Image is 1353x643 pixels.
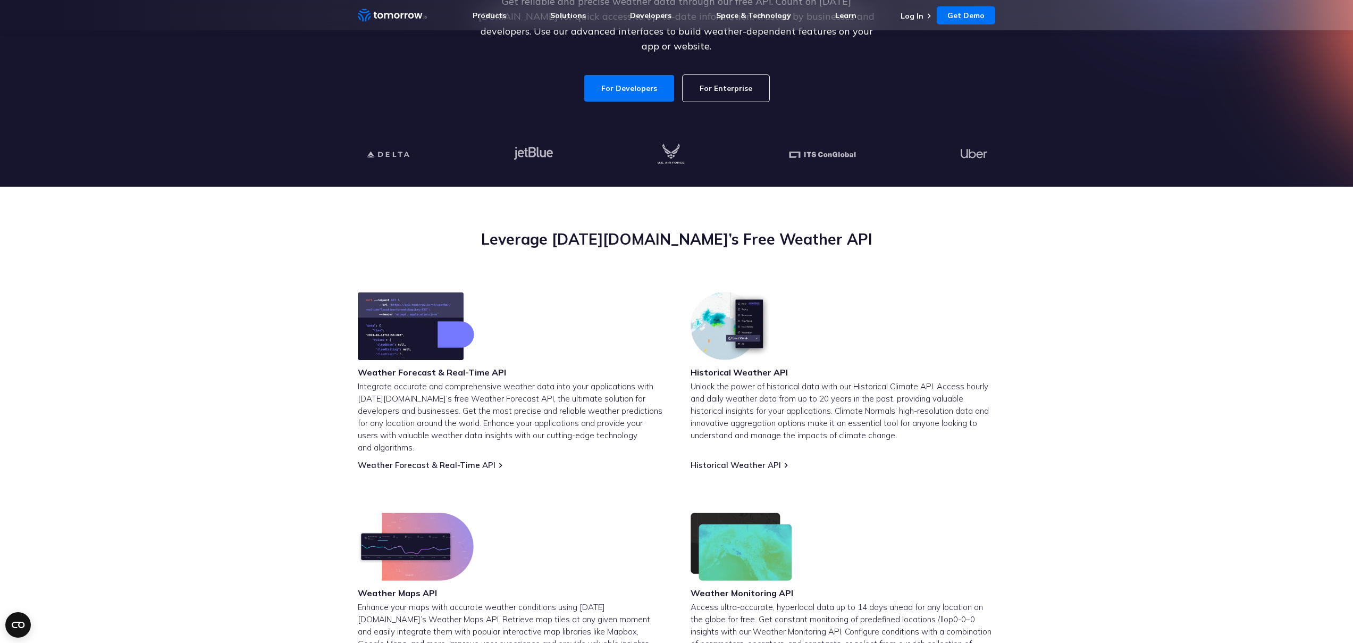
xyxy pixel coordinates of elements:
[716,11,791,20] a: Space & Technology
[5,612,31,638] button: Open CMP widget
[691,460,781,470] a: Historical Weather API
[937,6,995,24] a: Get Demo
[358,366,506,378] h3: Weather Forecast & Real-Time API
[584,75,674,102] a: For Developers
[358,7,427,23] a: Home link
[358,587,474,599] h3: Weather Maps API
[691,587,793,599] h3: Weather Monitoring API
[835,11,856,20] a: Learn
[358,460,495,470] a: Weather Forecast & Real-Time API
[691,366,788,378] h3: Historical Weather API
[550,11,586,20] a: Solutions
[630,11,671,20] a: Developers
[901,11,923,21] a: Log In
[691,380,996,441] p: Unlock the power of historical data with our Historical Climate API. Access hourly and daily weat...
[473,11,506,20] a: Products
[358,229,996,249] h2: Leverage [DATE][DOMAIN_NAME]’s Free Weather API
[358,380,663,454] p: Integrate accurate and comprehensive weather data into your applications with [DATE][DOMAIN_NAME]...
[683,75,769,102] a: For Enterprise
